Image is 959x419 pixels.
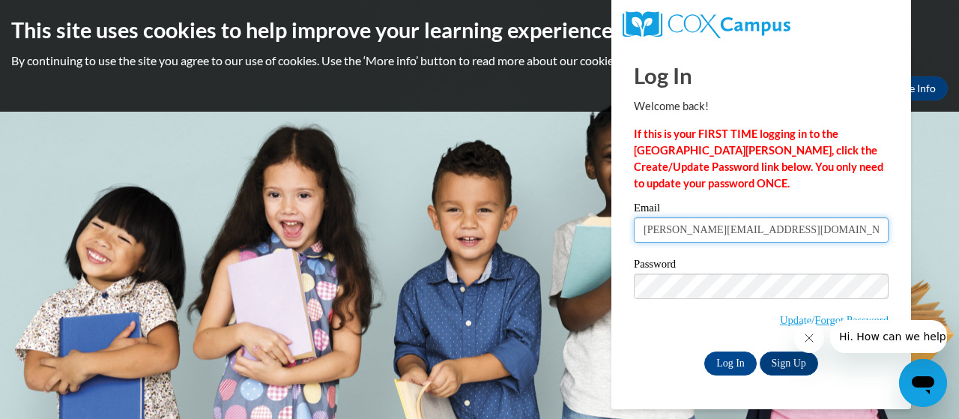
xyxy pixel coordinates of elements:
[634,98,889,115] p: Welcome back!
[704,352,757,376] input: Log In
[623,11,790,38] img: COX Campus
[634,259,889,274] label: Password
[830,320,947,353] iframe: Message from company
[634,202,889,217] label: Email
[11,52,948,69] p: By continuing to use the site you agree to our use of cookies. Use the ‘More info’ button to read...
[634,127,883,190] strong: If this is your FIRST TIME logging in to the [GEOGRAPHIC_DATA][PERSON_NAME], click the Create/Upd...
[794,323,824,353] iframe: Close message
[11,15,948,45] h2: This site uses cookies to help improve your learning experience.
[9,10,121,22] span: Hi. How can we help?
[899,359,947,407] iframe: Button to launch messaging window
[634,60,889,91] h1: Log In
[760,352,818,376] a: Sign Up
[877,76,948,100] a: More Info
[780,314,889,326] a: Update/Forgot Password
